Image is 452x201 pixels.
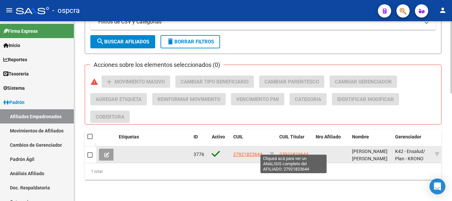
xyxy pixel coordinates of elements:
span: Agregar Etiqueta [96,96,142,102]
span: Gerenciador [395,134,421,139]
h3: Acciones sobre los elementos seleccionados (0) [90,60,223,70]
div: Open Intercom Messenger [429,178,445,194]
button: Cobertura [90,111,130,123]
datatable-header-cell: Nro Afiliado [313,130,349,152]
mat-icon: search [96,37,104,45]
button: Categoria [290,93,327,105]
span: Activo [212,134,225,139]
span: - ospcra [52,3,80,18]
button: Cambiar Gerenciador [330,75,397,88]
button: Cambiar Parentesco [259,75,324,88]
span: Vencimiento PMI [236,96,279,102]
mat-icon: delete [166,37,174,45]
span: Padrón [3,99,24,106]
mat-icon: add [105,78,113,86]
span: Cambiar Tipo Beneficiario [181,79,249,85]
mat-panel-title: Filtros de CSV y Categorias [98,18,420,25]
span: Categoria [295,96,321,102]
span: Cambiar Gerenciador [335,79,392,85]
span: Nombre [352,134,369,139]
span: Cobertura [96,114,124,120]
button: Vencimiento PMI [231,93,284,105]
mat-expansion-panel-header: Filtros de CSV y Categorias [90,14,436,30]
datatable-header-cell: Gerenciador [392,130,432,152]
span: CUIL Titular [279,134,304,139]
span: CUIL [233,134,243,139]
div: 1 total [85,163,441,180]
span: Nro Afiliado [316,134,341,139]
span: 3776 [194,152,204,157]
span: Cambiar Parentesco [264,79,319,85]
span: ID [194,134,198,139]
button: Identificar Modificar [332,93,399,105]
span: Firma Express [3,27,38,35]
button: Agregar Etiqueta [90,93,147,105]
span: Reinformar Movimiento [158,96,220,102]
span: 27921823644 [279,152,308,157]
button: Borrar Filtros [160,35,220,48]
span: Buscar Afiliados [96,39,149,45]
datatable-header-cell: Etiquetas [116,130,191,152]
span: Borrar Filtros [166,39,214,45]
datatable-header-cell: Activo [209,130,231,152]
span: Reportes [3,56,27,63]
datatable-header-cell: ID [191,130,209,152]
datatable-header-cell: Nombre [349,130,392,152]
span: Inicio [3,42,20,49]
mat-icon: menu [5,6,13,14]
span: K42 - Ensalud [395,149,423,154]
span: Identificar Modificar [337,96,394,102]
span: Tesorería [3,70,29,77]
datatable-header-cell: CUIL [231,130,267,152]
span: / Plan - KRONO PLUS [395,149,425,169]
span: Movimiento Masivo [114,79,165,85]
mat-icon: person [439,6,447,14]
span: [PERSON_NAME] [PERSON_NAME] [PERSON_NAME] [352,149,387,169]
span: Sistema [3,84,25,92]
datatable-header-cell: CUIL Titular [277,130,313,152]
button: Reinformar Movimiento [152,93,226,105]
span: 27921823644 [233,152,262,157]
span: Etiquetas [119,134,139,139]
button: Buscar Afiliados [90,35,155,48]
mat-icon: warning [90,78,98,86]
button: Movimiento Masivo [102,75,170,88]
button: Cambiar Tipo Beneficiario [175,75,254,88]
